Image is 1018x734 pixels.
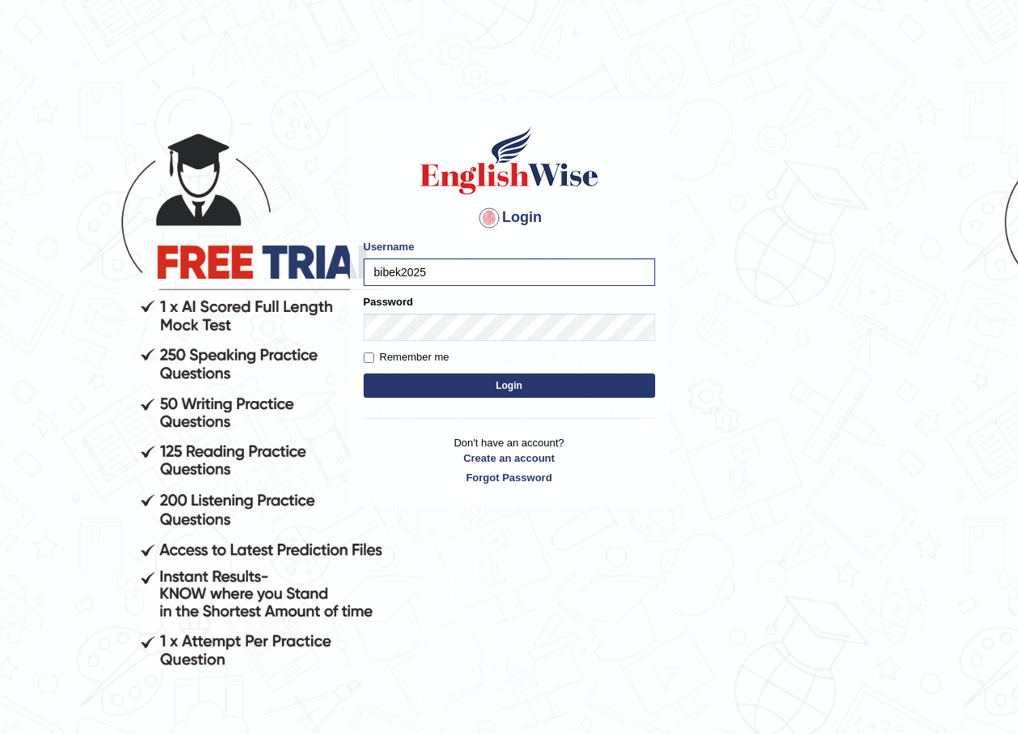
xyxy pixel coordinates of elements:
label: Username [364,239,415,254]
a: Forgot Password [364,470,655,485]
input: Remember me [364,352,374,363]
h4: Login [364,205,655,231]
p: Don't have an account? [364,435,655,485]
a: Create an account [364,450,655,466]
label: Password [364,294,413,309]
label: Remember me [364,349,449,365]
img: Logo of English Wise sign in for intelligent practice with AI [417,124,602,197]
button: Login [364,373,655,398]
